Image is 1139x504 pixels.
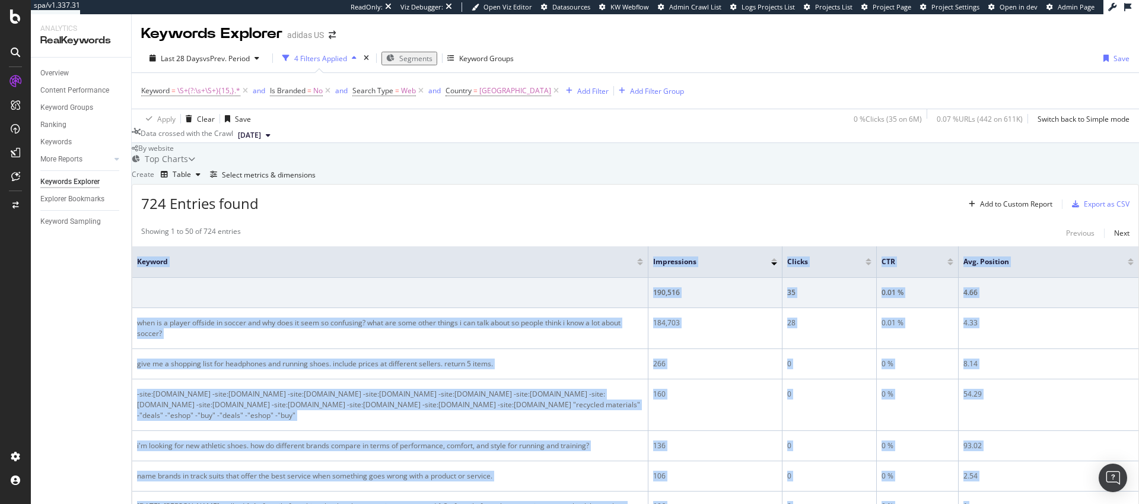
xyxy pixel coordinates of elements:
[854,114,922,124] div: 0 % Clicks ( 35 on 6M )
[861,2,911,12] a: Project Page
[270,85,306,96] span: Is Branded
[1114,226,1130,240] button: Next
[653,471,777,481] div: 106
[181,109,215,128] button: Clear
[428,85,441,96] button: and
[446,85,472,96] span: Country
[920,2,979,12] a: Project Settings
[1046,2,1095,12] a: Admin Page
[40,136,72,148] div: Keywords
[40,176,100,188] div: Keywords Explorer
[253,85,265,96] button: and
[335,85,348,96] button: and
[40,215,101,228] div: Keyword Sampling
[963,318,1134,328] div: 4.33
[233,128,275,142] button: [DATE]
[138,143,174,153] span: By website
[479,83,551,99] span: [GEOGRAPHIC_DATA]
[141,128,233,142] div: Data crossed with the Crawl
[137,318,643,339] div: when is a player offside in soccer and why does it seem so confusing? what are some other things ...
[610,2,649,11] span: KW Webflow
[1058,2,1095,11] span: Admin Page
[882,471,953,481] div: 0 %
[40,193,123,205] a: Explorer Bookmarks
[40,119,66,131] div: Ranking
[161,53,203,64] span: Last 28 Days
[653,256,753,267] span: Impressions
[1099,464,1127,492] div: Open Intercom Messenger
[669,2,721,11] span: Admin Crawl List
[630,86,684,96] div: Add Filter Group
[361,52,371,64] div: times
[141,24,282,44] div: Keywords Explorer
[197,114,215,124] div: Clear
[40,84,123,97] a: Content Performance
[352,85,393,96] span: Search Type
[40,215,123,228] a: Keyword Sampling
[40,153,82,166] div: More Reports
[40,119,123,131] a: Ranking
[931,2,979,11] span: Project Settings
[132,165,205,184] div: Create
[381,52,437,65] button: Segments
[815,2,852,11] span: Projects List
[278,49,361,68] button: 4 Filters Applied
[963,471,1134,481] div: 2.54
[137,440,643,451] div: i'm looking for new athletic shoes. how do different brands compare in terms of performance, comf...
[220,109,251,128] button: Save
[1000,2,1038,11] span: Open in dev
[141,109,176,128] button: Apply
[541,2,590,12] a: Datasources
[238,130,261,141] span: 2025 Sep. 9th
[937,114,1023,124] div: 0.07 % URLs ( 442 on 611K )
[1114,228,1130,238] div: Next
[742,2,795,11] span: Logs Projects List
[1066,226,1095,240] button: Previous
[980,201,1052,208] div: Add to Custom Report
[222,170,316,180] div: Select metrics & dimensions
[787,389,871,400] div: 0
[141,226,241,240] div: Showing 1 to 50 of 724 entries
[40,102,123,114] a: Keyword Groups
[561,84,609,98] button: Add Filter
[141,85,170,96] span: Keyword
[141,194,259,213] span: 724 Entries found
[882,318,953,328] div: 0.01 %
[173,171,191,178] div: Table
[658,2,721,12] a: Admin Crawl List
[351,2,383,12] div: ReadOnly:
[137,359,643,369] div: give me a shopping list for headphones and running shoes. include prices at different sellers. re...
[203,53,250,64] span: vs Prev. Period
[787,287,871,298] div: 35
[401,83,416,99] span: Web
[882,287,953,298] div: 0.01 %
[653,359,777,369] div: 266
[787,471,871,481] div: 0
[787,440,871,451] div: 0
[873,2,911,11] span: Project Page
[472,2,532,12] a: Open Viz Editor
[40,67,69,80] div: Overview
[804,2,852,12] a: Projects List
[988,2,1038,12] a: Open in dev
[400,2,443,12] div: Viz Debugger:
[40,102,93,114] div: Keyword Groups
[329,31,336,39] div: arrow-right-arrow-left
[787,256,848,267] span: Clicks
[40,34,122,47] div: RealKeywords
[447,49,514,68] button: Keyword Groups
[137,389,643,421] div: -site:[DOMAIN_NAME] -site:[DOMAIN_NAME] -site:[DOMAIN_NAME] -site:[DOMAIN_NAME] -site:[DOMAIN_NAM...
[963,287,1134,298] div: 4.66
[963,256,1110,267] span: Avg. Position
[40,153,111,166] a: More Reports
[577,86,609,96] div: Add Filter
[882,359,953,369] div: 0 %
[205,167,316,182] button: Select metrics & dimensions
[287,29,324,41] div: adidas US
[313,83,323,99] span: No
[1084,199,1130,209] div: Export as CSV
[1113,53,1130,64] div: Save
[157,114,176,124] div: Apply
